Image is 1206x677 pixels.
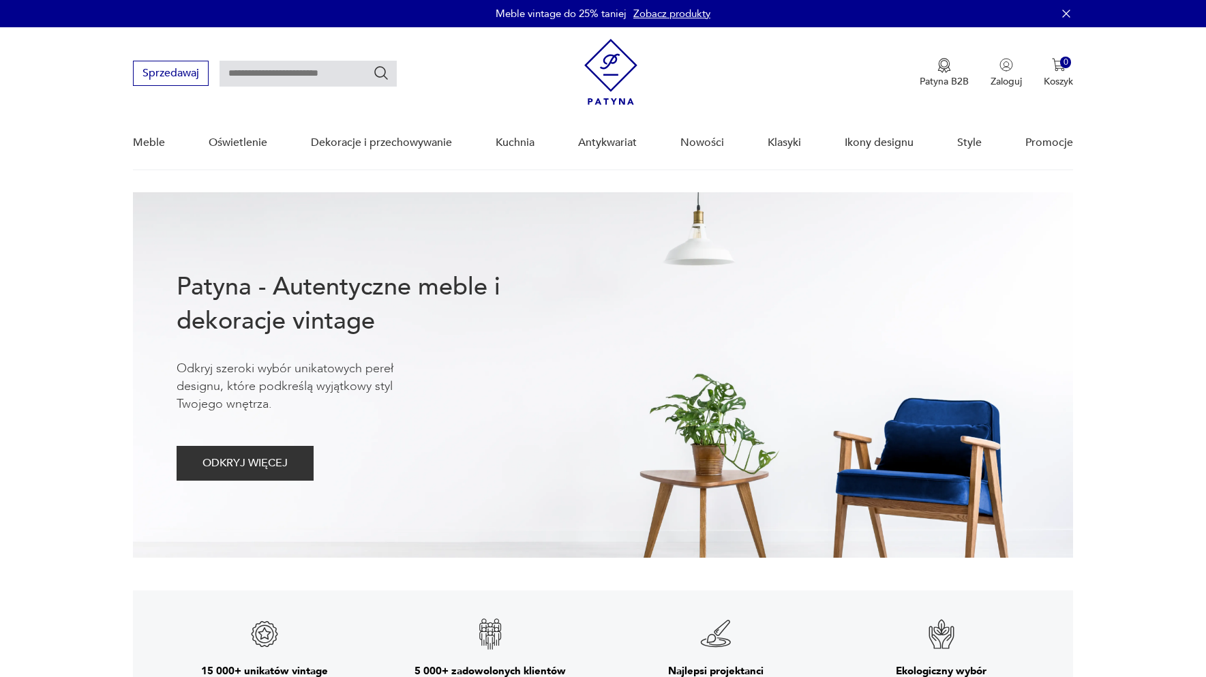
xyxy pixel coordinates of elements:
a: Sprzedawaj [133,70,209,79]
img: Znak gwarancji jakości [248,618,281,650]
p: Odkryj szeroki wybór unikatowych pereł designu, które podkreślą wyjątkowy styl Twojego wnętrza. [177,360,436,413]
button: Zaloguj [991,58,1022,88]
a: Ikony designu [845,117,914,169]
img: Ikona koszyka [1052,58,1066,72]
p: Meble vintage do 25% taniej [496,7,627,20]
a: Ikona medaluPatyna B2B [920,58,969,88]
img: Znak gwarancji jakości [925,618,958,650]
a: Klasyki [768,117,801,169]
img: Ikona medalu [937,58,951,73]
div: 0 [1060,57,1072,68]
a: Kuchnia [496,117,534,169]
p: Koszyk [1044,75,1073,88]
p: Zaloguj [991,75,1022,88]
img: Patyna - sklep z meblami i dekoracjami vintage [584,39,637,105]
a: Promocje [1025,117,1073,169]
button: Patyna B2B [920,58,969,88]
a: Oświetlenie [209,117,267,169]
button: ODKRYJ WIĘCEJ [177,446,314,481]
a: Style [957,117,982,169]
a: Meble [133,117,165,169]
h1: Patyna - Autentyczne meble i dekoracje vintage [177,270,545,338]
button: Szukaj [373,65,389,81]
img: Znak gwarancji jakości [699,618,732,650]
a: Nowości [680,117,724,169]
a: Dekoracje i przechowywanie [311,117,452,169]
button: 0Koszyk [1044,58,1073,88]
img: Ikonka użytkownika [999,58,1013,72]
p: Patyna B2B [920,75,969,88]
a: ODKRYJ WIĘCEJ [177,460,314,469]
a: Antykwariat [578,117,637,169]
a: Zobacz produkty [633,7,710,20]
button: Sprzedawaj [133,61,209,86]
img: Znak gwarancji jakości [474,618,507,650]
